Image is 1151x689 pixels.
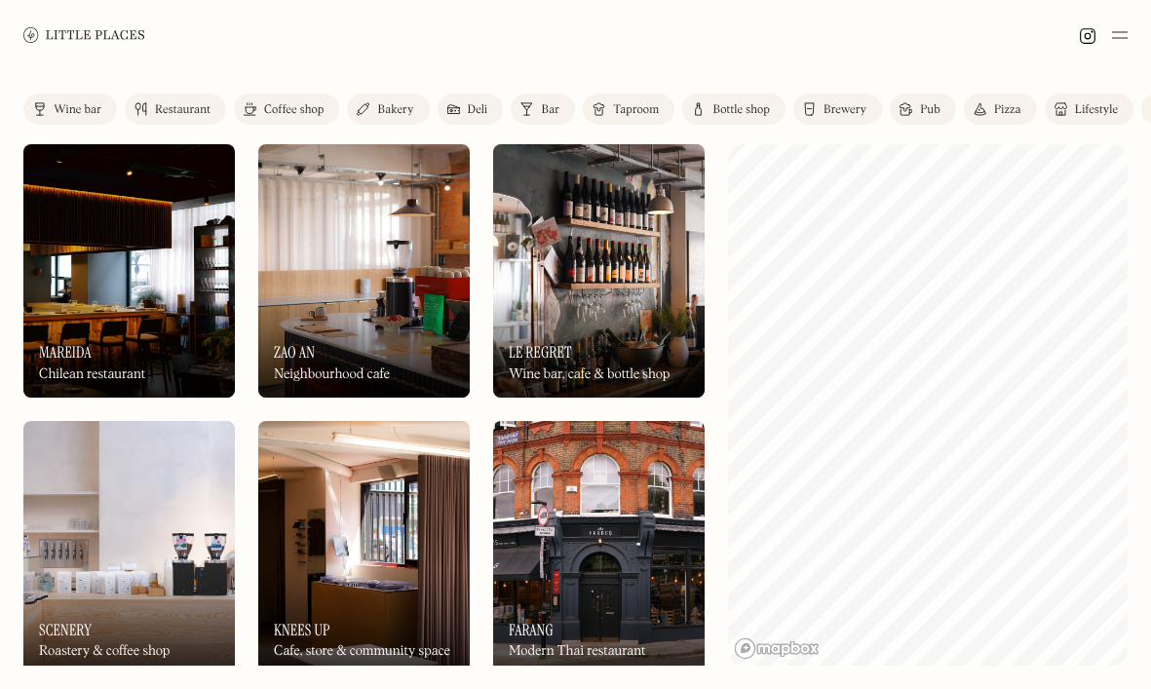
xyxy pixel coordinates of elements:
a: Bar [511,94,575,125]
h3: Scenery [39,621,92,639]
div: Bottle shop [712,104,770,116]
a: Wine bar [23,94,117,125]
a: Brewery [793,94,882,125]
div: Roastery & coffee shop [39,643,170,660]
div: Pizza [994,104,1021,116]
div: Cafe, store & community space [274,643,450,660]
a: Zao AnZao AnZao AnNeighbourhood cafe [258,144,470,398]
a: Pizza [964,94,1037,125]
h3: Knees Up [274,621,330,639]
a: Bottle shop [682,94,786,125]
div: Neighbourhood cafe [274,366,390,383]
h3: Le Regret [509,343,571,362]
a: Coffee shop [234,94,339,125]
canvas: Map [728,144,1128,666]
img: Scenery [23,421,235,674]
div: Bakery [377,104,413,116]
a: Deli [438,94,504,125]
div: Wine bar, cafe & bottle shop [509,366,670,383]
div: Chilean restaurant [39,366,145,383]
div: Modern Thai restaurant [509,643,645,660]
div: Deli [468,104,488,116]
a: SceneryScenerySceneryRoastery & coffee shop [23,421,235,674]
a: FarangFarangFarangModern Thai restaurant [493,421,705,674]
div: Coffee shop [264,104,324,116]
div: Pub [920,104,940,116]
img: Mareida [23,144,235,398]
div: Taproom [613,104,659,116]
div: Brewery [824,104,866,116]
h3: Zao An [274,343,315,362]
div: Wine bar [54,104,101,116]
div: Lifestyle [1075,104,1118,116]
a: Mapbox homepage [734,637,820,660]
a: Taproom [583,94,674,125]
img: Le Regret [493,144,705,398]
img: Knees Up [258,421,470,674]
a: Bakery [347,94,429,125]
a: MareidaMareidaMareidaChilean restaurant [23,144,235,398]
a: Lifestyle [1045,94,1133,125]
a: Knees UpKnees UpKnees UpCafe, store & community space [258,421,470,674]
a: Restaurant [125,94,226,125]
h3: Farang [509,621,554,639]
div: Restaurant [155,104,211,116]
h3: Mareida [39,343,92,362]
a: Pub [890,94,956,125]
img: Zao An [258,144,470,398]
img: Farang [493,421,705,674]
div: Bar [541,104,559,116]
a: Le RegretLe RegretLe RegretWine bar, cafe & bottle shop [493,144,705,398]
